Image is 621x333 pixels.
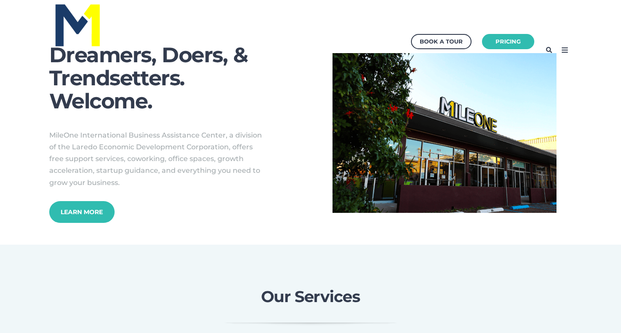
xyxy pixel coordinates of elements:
[411,34,472,49] a: Book a Tour
[49,44,289,112] h1: Dreamers, Doers, & Trendsetters. Welcome.
[49,131,262,187] span: MileOne International Business Assistance Center, a division of the Laredo Economic Development C...
[54,2,102,48] img: MileOne Blue_Yellow Logo
[49,201,115,223] a: Learn More
[84,288,537,306] h2: Our Services
[482,34,534,49] a: Pricing
[333,53,557,213] img: Canva Design DAFZb0Spo9U
[420,36,463,47] div: Book a Tour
